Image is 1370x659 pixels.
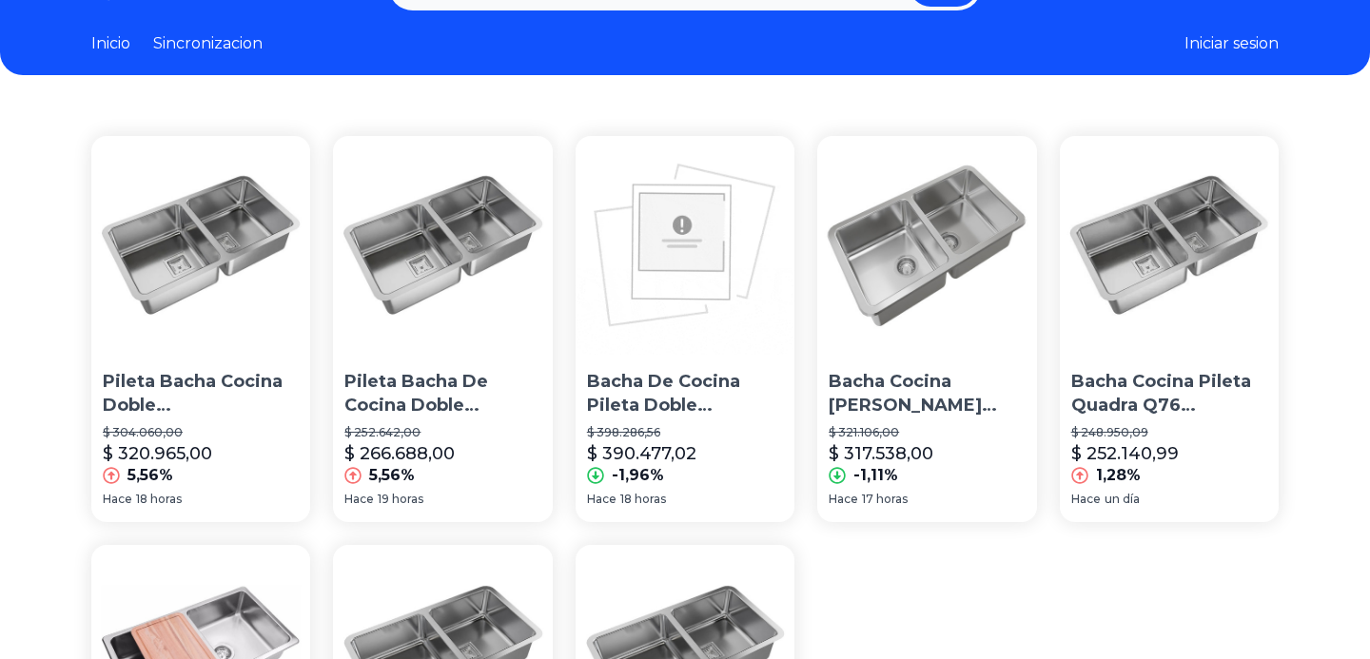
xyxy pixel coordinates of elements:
p: $ 252.140,99 [1071,440,1179,467]
p: 5,56% [369,467,415,484]
p: $ 252.642,00 [344,425,540,440]
a: Pileta Bacha De Cocina Doble Johnson Quadra Q76 Acero InoxPileta Bacha De Cocina Doble [PERSON_NA... [333,136,552,522]
p: $ 320.965,00 [103,440,212,467]
a: Sincronizacion [153,35,263,52]
p: $ 266.688,00 [344,440,455,467]
p: Pileta Bacha De Cocina Doble [PERSON_NAME] Quadra Q76 Acero Inox [344,370,540,417]
p: $ 317.538,00 [829,440,933,467]
p: 5,56% [127,467,173,484]
p: $ 304.060,00 [103,425,299,440]
span: Hace [829,492,858,507]
img: Bacha Cocina Pileta Quadra Q76 Johnson 70,8x37x17,5 De Abajo [1060,136,1279,355]
a: Bacha Cocina Johnson Quadra Q76 (71x37x17,5) Bajo MesadaBacha Cocina [PERSON_NAME] Quadra Q76 (71... [817,136,1036,522]
a: Pileta Bacha Cocina Doble Johnson Quadra Q76 Acero Inox CtaPileta Bacha Cocina Doble [PERSON_NAME... [91,136,310,522]
span: 17 horas [862,492,908,507]
img: Pileta Bacha De Cocina Doble Johnson Quadra Q76 Acero Inox [333,136,552,355]
p: -1,96% [612,467,664,484]
button: Iniciar sesion [1184,35,1279,52]
span: 18 horas [136,492,182,507]
span: un día [1105,492,1140,507]
span: Hace [1071,492,1101,507]
a: Bacha Cocina Pileta Quadra Q76 Johnson 70,8x37x17,5 De AbajoBacha Cocina Pileta Quadra Q76 [PERSO... [1060,136,1279,522]
p: $ 390.477,02 [587,440,696,467]
img: Pileta Bacha Cocina Doble Johnson Quadra Q76 Acero Inox Cta [91,136,310,355]
span: 18 horas [620,492,666,507]
p: $ 321.106,00 [829,425,1025,440]
span: 19 horas [378,492,423,507]
p: Bacha Cocina Pileta Quadra Q76 [PERSON_NAME] 70,8x37x17,5 De Abajo [1071,370,1267,417]
p: Bacha De Cocina Pileta Doble [PERSON_NAME] Quadra Q76 Acero Inox [587,370,783,417]
img: Bacha De Cocina Pileta Doble Johnson Quadra Q76 Acero Inox [576,136,794,355]
span: Hace [344,492,374,507]
span: Hace [103,492,132,507]
a: Inicio [91,35,130,52]
img: Bacha Cocina Johnson Quadra Q76 (71x37x17,5) Bajo Mesada [817,136,1036,355]
span: Hace [587,492,616,507]
p: -1,11% [853,467,898,484]
p: $ 398.286,56 [587,425,783,440]
p: $ 248.950,09 [1071,425,1267,440]
a: Bacha De Cocina Pileta Doble Johnson Quadra Q76 Acero InoxBacha De Cocina Pileta Doble [PERSON_NA... [576,136,794,522]
p: 1,28% [1096,467,1141,484]
p: Pileta Bacha Cocina Doble [PERSON_NAME] Quadra Q76 Acero Inox Cta [103,370,299,417]
p: Bacha Cocina [PERSON_NAME] Quadra Q76 (71x37x17,5) Bajo Mesada [829,370,1025,417]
